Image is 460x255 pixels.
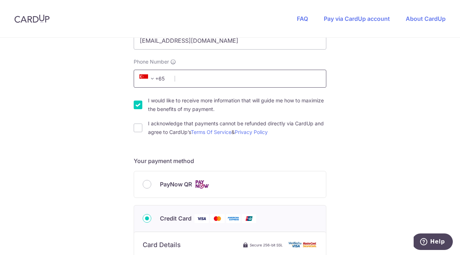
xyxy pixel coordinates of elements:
span: Credit Card [160,214,192,223]
img: Visa [194,214,209,223]
iframe: Opens a widget where you can find more information [414,233,453,251]
img: CardUp [14,14,50,23]
a: Terms Of Service [191,129,231,135]
input: Email address [134,32,326,50]
label: I would like to receive more information that will guide me how to maximize the benefits of my pa... [148,96,326,113]
span: Phone Number [134,58,169,65]
a: Pay via CardUp account [324,15,390,22]
span: +65 [139,74,157,83]
div: Credit Card Visa Mastercard American Express Union Pay [143,214,317,223]
h5: Your payment method [134,157,326,165]
span: PayNow QR [160,180,192,189]
label: I acknowledge that payments cannot be refunded directly via CardUp and agree to CardUp’s & [148,119,326,136]
img: Mastercard [210,214,225,223]
a: About CardUp [406,15,446,22]
a: Privacy Policy [235,129,268,135]
img: Union Pay [242,214,256,223]
h6: Card Details [143,241,181,249]
img: card secure [289,242,317,248]
span: +65 [137,74,170,83]
span: Secure 256-bit SSL [250,242,283,248]
a: FAQ [297,15,308,22]
img: Cards logo [195,180,209,189]
div: PayNow QR Cards logo [143,180,317,189]
img: American Express [226,214,240,223]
